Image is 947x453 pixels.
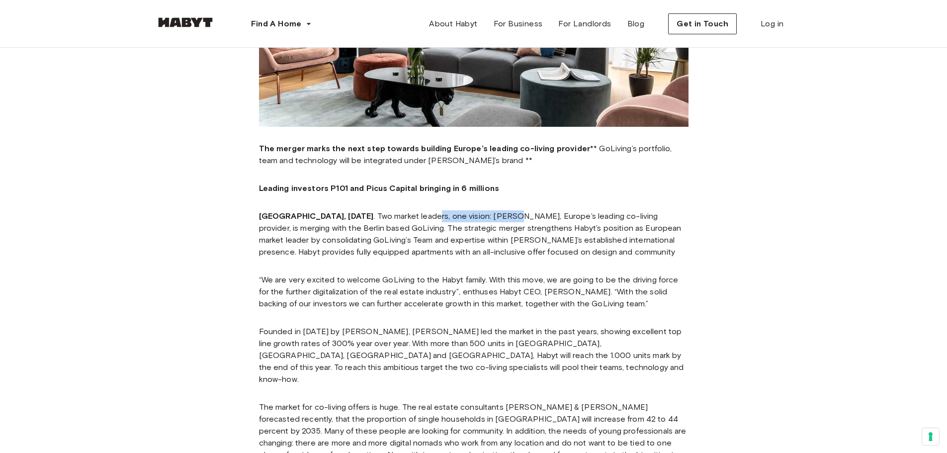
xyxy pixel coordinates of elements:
[668,13,737,34] button: Get in Touch
[259,274,689,310] p: “We are very excited to welcome GoLiving to the Habyt family. With this move, we are going to be ...
[486,14,551,34] a: For Business
[251,18,302,30] span: Find A Home
[494,18,543,30] span: For Business
[619,14,653,34] a: Blog
[259,143,689,167] p: ‍** GoLiving’s portfolio, team and technology will be integrated under [PERSON_NAME]’s brand **
[259,144,590,153] strong: The merger marks the next step towards building Europe’s leading co-living provider
[627,18,645,30] span: Blog
[259,210,689,258] p: . Two market leaders, one vision: [PERSON_NAME], Europe’s leading co-living provider, is merging ...
[259,183,502,193] strong: Leading investors P101 and Picus Capital bringing in 6 millions ‍
[259,211,374,221] strong: [GEOGRAPHIC_DATA], [DATE]
[421,14,485,34] a: About Habyt
[243,14,320,34] button: Find A Home
[429,18,477,30] span: About Habyt
[558,18,611,30] span: For Landlords
[753,14,791,34] a: Log in
[677,18,728,30] span: Get in Touch
[550,14,619,34] a: For Landlords
[761,18,783,30] span: Log in
[156,17,215,27] img: Habyt
[259,326,689,385] p: Founded in [DATE] by [PERSON_NAME], [PERSON_NAME] led the market in the past years, showing excel...
[922,428,939,445] button: Your consent preferences for tracking technologies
